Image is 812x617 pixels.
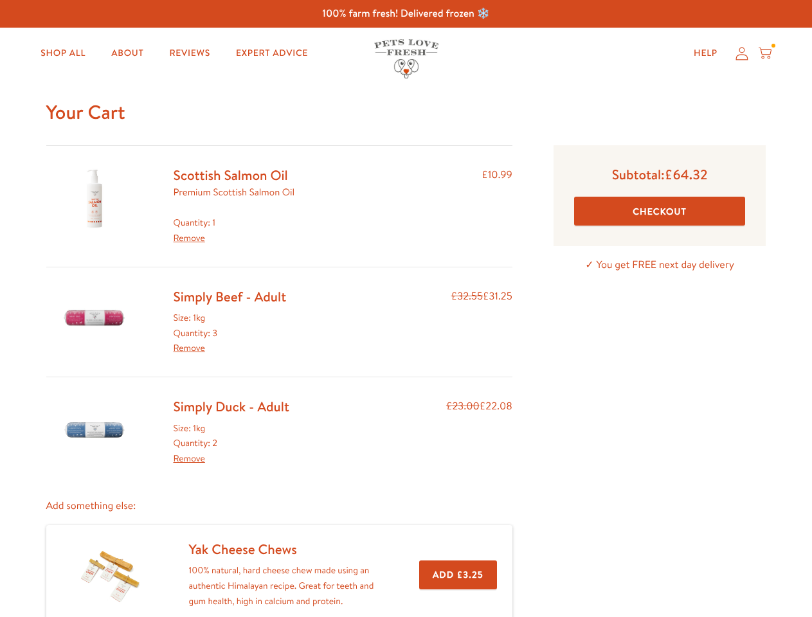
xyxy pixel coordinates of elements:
a: Yak Cheese Chews [189,540,297,559]
h1: Your Cart [46,100,766,125]
a: Scottish Salmon Oil [174,166,288,184]
p: ✓ You get FREE next day delivery [554,256,766,274]
div: Quantity: 1 [174,215,295,246]
div: Size: 1kg Quantity: 3 [174,310,287,356]
img: Scottish Salmon Oil [62,166,127,231]
img: Pets Love Fresh [374,39,438,78]
p: Add something else: [46,497,512,515]
a: Remove [174,341,205,354]
div: £22.08 [446,398,512,467]
p: Subtotal: [574,166,746,183]
span: £64.32 [665,165,708,184]
img: Simply Duck - Adult - 1kg [62,398,127,462]
a: Simply Duck - Adult [174,397,289,416]
s: £32.55 [451,289,483,303]
a: Help [683,40,728,66]
a: Simply Beef - Adult [174,287,287,306]
button: Add £3.25 [419,560,497,589]
p: Premium Scottish Salmon Oil [174,184,295,201]
img: Simply Beef - Adult - 1kg [62,288,127,350]
div: Size: 1kg Quantity: 2 [174,421,289,467]
s: £23.00 [446,399,480,413]
a: Reviews [159,40,220,66]
p: 100% natural, hard cheese chew made using an authentic Himalayan recipe. Great for teeth and gum ... [189,563,378,609]
img: Yak Cheese Chews [78,542,142,607]
a: Shop All [30,40,96,66]
a: Remove [174,452,205,465]
a: Remove [174,231,205,244]
a: Expert Advice [226,40,318,66]
a: About [101,40,154,66]
button: Checkout [574,197,746,226]
div: £10.99 [482,166,512,246]
div: £31.25 [451,288,512,357]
